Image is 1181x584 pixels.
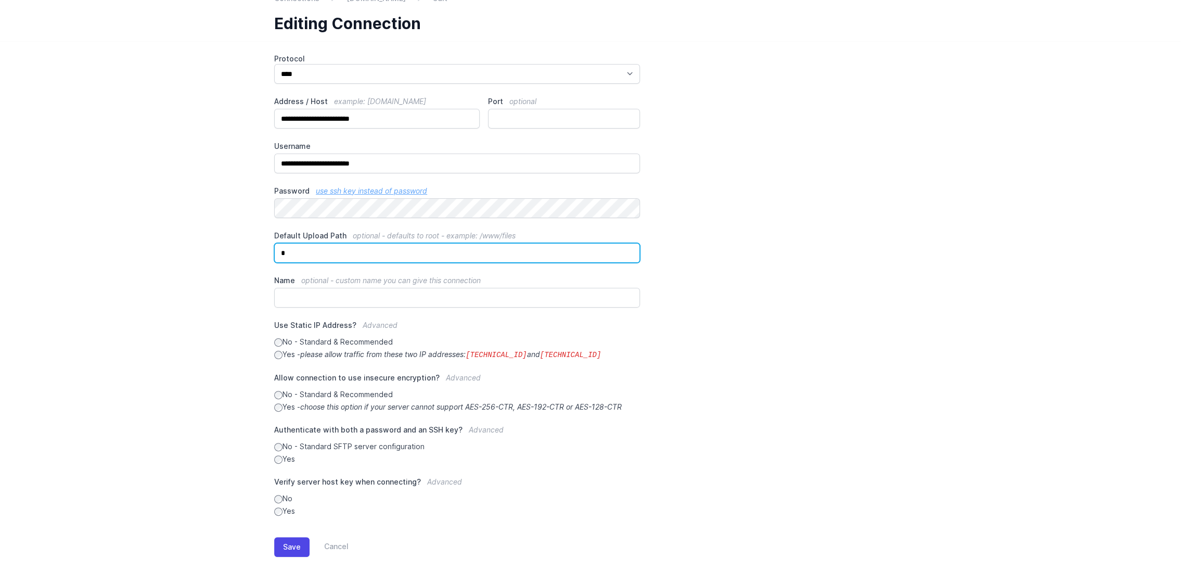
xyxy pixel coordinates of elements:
input: No - Standard & Recommended [274,391,283,399]
button: Save [274,537,310,557]
input: Yes [274,507,283,516]
input: Yes -please allow traffic from these two IP addresses:[TECHNICAL_ID]and[TECHNICAL_ID] [274,351,283,359]
span: example: [DOMAIN_NAME] [334,97,426,106]
span: Advanced [469,425,504,434]
label: Address / Host [274,96,480,107]
label: Yes [274,506,640,516]
label: Authenticate with both a password and an SSH key? [274,425,640,441]
a: Cancel [310,537,349,557]
input: No - Standard SFTP server configuration [274,443,283,451]
label: Yes - [274,349,640,360]
input: No - Standard & Recommended [274,338,283,347]
label: Password [274,186,640,196]
code: [TECHNICAL_ID] [466,351,527,359]
i: choose this option if your server cannot support AES-256-CTR, AES-192-CTR or AES-128-CTR [300,402,622,411]
label: Allow connection to use insecure encryption? [274,373,640,389]
label: Use Static IP Address? [274,320,640,337]
label: Yes [274,454,640,464]
a: use ssh key instead of password [316,186,427,195]
input: Yes [274,455,283,464]
label: Yes - [274,402,640,412]
code: [TECHNICAL_ID] [540,351,601,359]
label: No - Standard & Recommended [274,389,640,400]
span: Advanced [427,477,462,486]
label: Protocol [274,54,640,64]
i: please allow traffic from these two IP addresses: and [300,350,601,359]
label: Port [488,96,640,107]
span: optional - custom name you can give this connection [301,276,481,285]
h1: Editing Connection [274,14,898,33]
label: No - Standard SFTP server configuration [274,441,640,452]
span: optional [509,97,536,106]
iframe: Drift Widget Chat Controller [1129,532,1169,572]
label: Verify server host key when connecting? [274,477,640,493]
input: No [274,495,283,503]
label: Username [274,141,640,151]
input: Yes -choose this option if your server cannot support AES-256-CTR, AES-192-CTR or AES-128-CTR [274,403,283,412]
span: Advanced [446,373,481,382]
label: No - Standard & Recommended [274,337,640,347]
label: Default Upload Path [274,231,640,241]
label: Name [274,275,640,286]
span: Advanced [363,321,397,329]
span: optional - defaults to root - example: /www/files [353,231,516,240]
label: No [274,493,640,504]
